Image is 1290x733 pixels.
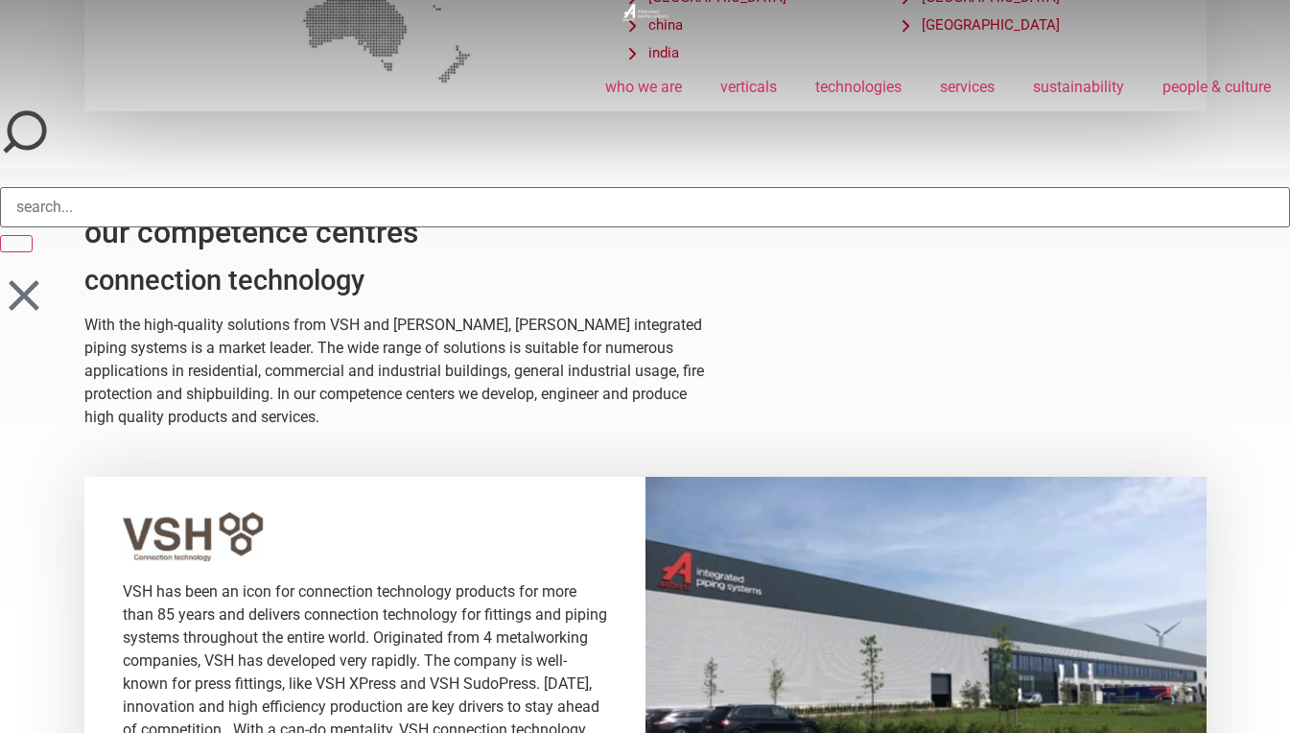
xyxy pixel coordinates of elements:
[84,314,713,429] div: With the high-quality solutions from VSH and [PERSON_NAME], [PERSON_NAME] integrated piping syste...
[796,65,921,109] a: technologies
[586,65,701,109] a: who we are
[921,65,1014,109] a: services
[701,65,796,109] a: verticals
[1143,65,1290,109] a: people & culture
[1014,65,1143,109] a: sustainability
